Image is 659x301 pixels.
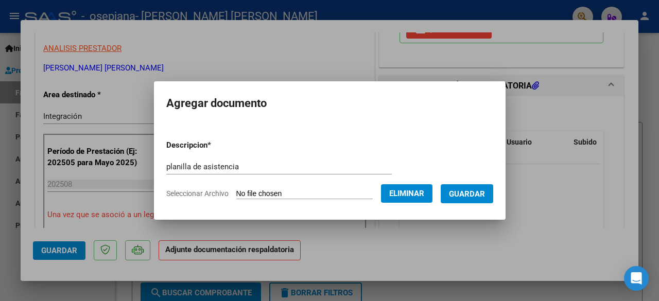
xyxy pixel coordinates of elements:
[449,189,485,199] span: Guardar
[441,184,493,203] button: Guardar
[389,189,424,198] span: Eliminar
[624,266,649,291] div: Open Intercom Messenger
[166,139,265,151] p: Descripcion
[166,189,229,198] span: Seleccionar Archivo
[381,184,432,203] button: Eliminar
[166,94,493,113] h2: Agregar documento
